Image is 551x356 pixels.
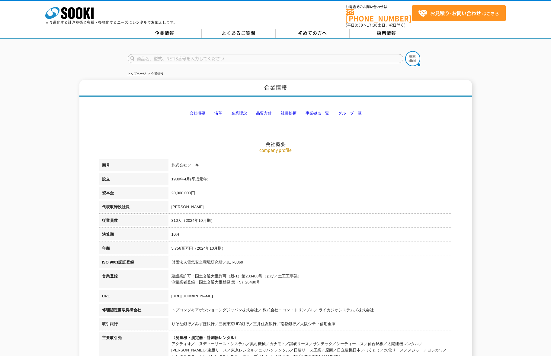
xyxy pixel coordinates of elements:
[346,9,412,22] a: [PHONE_NUMBER]
[346,22,405,28] span: (平日 ～ 土日、祝日除く)
[168,318,452,332] td: りそな銀行／みずほ銀行／三菱東京UFJ銀行／三井住友銀行／南都銀行／大阪シティ信用金庫
[99,242,168,256] th: 年商
[168,242,452,256] td: 5,756百万円（2024年10月期）
[171,294,213,298] a: [URL][DOMAIN_NAME]
[405,51,420,66] img: btn_search.png
[99,228,168,242] th: 決算期
[168,215,452,228] td: 310人（2024年10月期）
[338,111,362,115] a: グループ一覧
[168,304,452,318] td: トプコンソキアポジショニングジャパン株式会社／ 株式会社ニコン・トリンブル／ ライカジオシステムズ株式会社
[99,270,168,290] th: 営業登録
[128,54,403,63] input: 商品名、型式、NETIS番号を入力してください
[190,111,205,115] a: 会社概要
[99,304,168,318] th: 修理認定書取得済会社
[99,173,168,187] th: 設立
[168,187,452,201] td: 20,000,000円
[202,29,276,38] a: よくあるご質問
[45,21,178,24] p: 日々進化する計測技術と多種・多様化するニーズにレンタルでお応えします。
[168,256,452,270] td: 財団法人電気安全環境研究所／JET-0869
[306,111,329,115] a: 事業拠点一覧
[168,173,452,187] td: 1989年4月(平成元年)
[418,9,499,18] span: はこちら
[281,111,296,115] a: 社長挨拶
[430,9,481,17] strong: お見積り･お問い合わせ
[168,201,452,215] td: [PERSON_NAME]
[412,5,506,21] a: お見積り･お問い合わせはこちら
[355,22,363,28] span: 8:50
[99,187,168,201] th: 資本金
[99,201,168,215] th: 代表取締役社長
[128,29,202,38] a: 企業情報
[367,22,378,28] span: 17:30
[231,111,247,115] a: 企業理念
[99,80,452,147] h2: 会社概要
[128,72,146,75] a: トップページ
[350,29,424,38] a: 採用情報
[99,215,168,228] th: 従業員数
[214,111,222,115] a: 沿革
[346,5,412,9] span: お電話でのお問い合わせは
[168,270,452,290] td: 建設業許可：国土交通大臣許可（般-1）第233480号（とび／土工工事業） 測量業者登録：国土交通大臣登録 第（5）26480号
[99,318,168,332] th: 取引銀行
[168,159,452,173] td: 株式会社ソーキ
[147,71,163,77] li: 企業情報
[79,80,472,97] h1: 企業情報
[298,30,327,36] span: 初めての方へ
[171,335,238,340] span: 〈測量機・測定器・計測器レンタル〉
[256,111,272,115] a: 品質方針
[276,29,350,38] a: 初めての方へ
[99,290,168,304] th: URL
[168,228,452,242] td: 10月
[99,159,168,173] th: 商号
[99,147,452,153] p: company profile
[99,256,168,270] th: ISO 9001認証登録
